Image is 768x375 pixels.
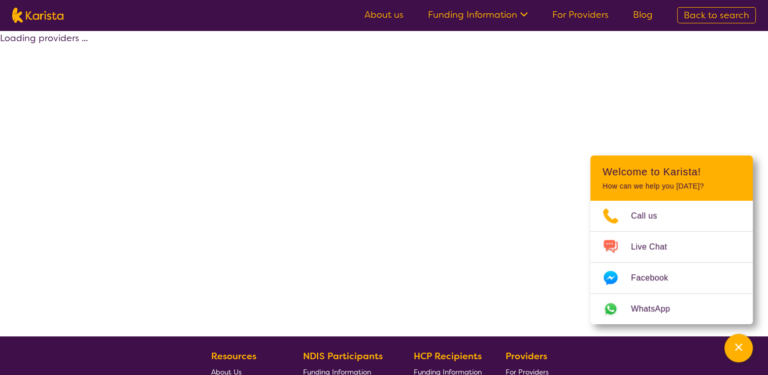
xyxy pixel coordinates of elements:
[428,9,528,21] a: Funding Information
[677,7,756,23] a: Back to search
[684,9,749,21] span: Back to search
[12,8,63,23] img: Karista logo
[631,239,679,255] span: Live Chat
[211,350,256,362] b: Resources
[590,294,753,324] a: Web link opens in a new tab.
[633,9,653,21] a: Blog
[590,155,753,324] div: Channel Menu
[631,270,680,286] span: Facebook
[631,208,670,224] span: Call us
[590,201,753,324] ul: Choose channel
[631,301,682,317] span: WhatsApp
[364,9,404,21] a: About us
[724,334,753,362] button: Channel Menu
[506,350,547,362] b: Providers
[603,182,741,191] p: How can we help you [DATE]?
[603,166,741,178] h2: Welcome to Karista!
[552,9,609,21] a: For Providers
[414,350,482,362] b: HCP Recipients
[303,350,383,362] b: NDIS Participants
